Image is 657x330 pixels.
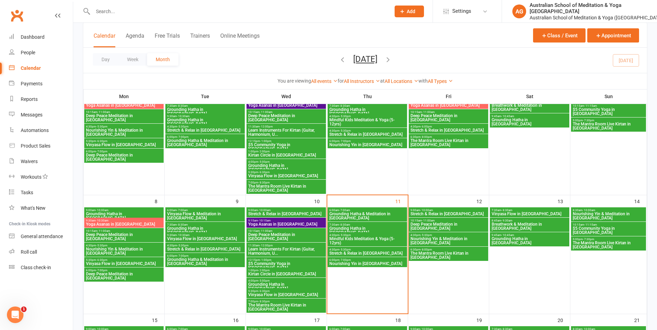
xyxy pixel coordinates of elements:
[410,234,487,237] span: 4:30pm
[167,209,243,212] span: 6:00am
[395,195,408,207] div: 11
[248,269,325,272] span: 1:00pm
[258,290,270,293] span: - 6:30pm
[248,219,325,222] span: 9:15am
[339,104,350,107] span: - 8:30am
[420,209,433,212] span: - 10:00am
[21,174,41,180] div: Workouts
[248,212,325,216] span: Stretch & Relax in [GEOGRAPHIC_DATA]
[260,258,271,262] span: - 1:00pm
[86,269,162,272] span: 6:00pm
[353,54,377,64] button: [DATE]
[258,181,270,184] span: - 8:30pm
[491,209,568,212] span: 7:30am
[260,125,273,128] span: - 12:00pm
[126,32,144,47] button: Agenda
[385,78,418,84] a: All Locations
[260,111,272,114] span: - 11:00am
[410,209,487,212] span: 9:00am
[167,125,243,128] span: 4:30pm
[177,104,188,107] span: - 8:30am
[327,89,408,104] th: Thu
[21,234,63,239] div: General attendance
[21,65,41,71] div: Calendar
[395,314,408,326] div: 18
[248,184,325,192] span: The Mantra Room Live Kirtan in [GEOGRAPHIC_DATA]
[410,111,487,114] span: 10:15am
[329,248,406,251] span: 4:30pm
[248,229,325,233] span: 10:15am
[96,150,107,153] span: - 7:00pm
[167,254,243,257] span: 6:00pm
[410,248,487,251] span: 6:30pm
[248,143,325,151] span: $5 Community Yoga in [GEOGRAPHIC_DATA]
[491,115,568,118] span: 9:45am
[572,122,645,130] span: The Mantra Room Live Kirtan in [GEOGRAPHIC_DATA]
[491,237,568,245] span: Grounding Hatha in [GEOGRAPHIC_DATA]
[167,139,243,147] span: Grounding Hatha & Meditation in [GEOGRAPHIC_DATA]
[338,78,344,84] strong: for
[491,118,568,126] span: Grounding Hatha in [GEOGRAPHIC_DATA]
[248,222,325,226] span: Yoga Asanas in [GEOGRAPHIC_DATA]
[491,103,568,112] span: Breathwork & Meditation in [GEOGRAPHIC_DATA]
[96,125,107,128] span: - 5:30pm
[258,150,270,153] span: - 2:00pm
[96,219,108,222] span: - 10:30am
[558,314,570,326] div: 20
[258,219,271,222] span: - 10:15am
[21,96,38,102] div: Reports
[339,115,351,118] span: - 5:30pm
[9,138,73,154] a: Product Sales
[260,229,272,233] span: - 11:00am
[248,125,325,128] span: 11:30am
[634,314,647,326] div: 21
[278,78,311,84] strong: You are viewing
[9,60,73,76] a: Calendar
[21,34,45,40] div: Dashboard
[167,104,243,107] span: 7:30am
[86,111,162,114] span: 10:15am
[410,103,487,107] span: Yoga Asanas in [GEOGRAPHIC_DATA]
[84,89,165,104] th: Mon
[96,269,107,272] span: - 7:00pm
[572,241,645,249] span: The Mantra Room Live Kirtan in [GEOGRAPHIC_DATA]
[167,223,243,226] span: 7:30am
[97,229,110,233] span: - 11:00am
[177,125,189,128] span: - 5:30pm
[86,222,162,226] span: Yoga Asanas in [GEOGRAPHIC_DATA]
[21,159,38,164] div: Waivers
[86,229,162,233] span: 10:15am
[491,219,568,222] span: 8:45am
[9,45,73,60] a: People
[155,195,164,207] div: 8
[634,195,647,207] div: 14
[236,195,245,207] div: 9
[9,154,73,169] a: Waivers
[86,128,162,136] span: Nourishing Yin & Meditation in [GEOGRAPHIC_DATA]
[329,209,406,212] span: 6:00am
[177,223,188,226] span: - 8:30am
[512,4,526,18] div: AG
[410,222,487,230] span: Deep Peace Meditation in [GEOGRAPHIC_DATA]
[86,247,162,255] span: Nourishing Yin & Meditation in [GEOGRAPHIC_DATA]
[248,181,325,184] span: 7:00pm
[258,171,270,174] span: - 6:30pm
[248,303,325,311] span: The Mantra Room Live Kirtan in [GEOGRAPHIC_DATA]
[147,53,178,66] button: Month
[86,219,162,222] span: 9:30am
[395,6,424,17] button: Add
[96,244,107,247] span: - 5:30pm
[177,115,190,118] span: - 10:30am
[9,169,73,185] a: Workouts
[177,244,189,247] span: - 5:30pm
[9,260,73,275] a: Class kiosk mode
[248,160,325,163] span: 4:00pm
[248,247,325,255] span: Learn Instruments For Kirtan (Guitar, Harmonium, U...
[410,128,487,132] span: Stretch & Relax in [GEOGRAPHIC_DATA]
[410,114,487,122] span: Deep Peace Meditation in [GEOGRAPHIC_DATA]
[248,258,325,262] span: 12:15pm
[248,150,325,153] span: 1:00pm
[86,143,162,147] span: Vinyasa Flow in [GEOGRAPHIC_DATA]
[570,89,647,104] th: Sun
[86,212,162,220] span: Grounding Hatha in [GEOGRAPHIC_DATA]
